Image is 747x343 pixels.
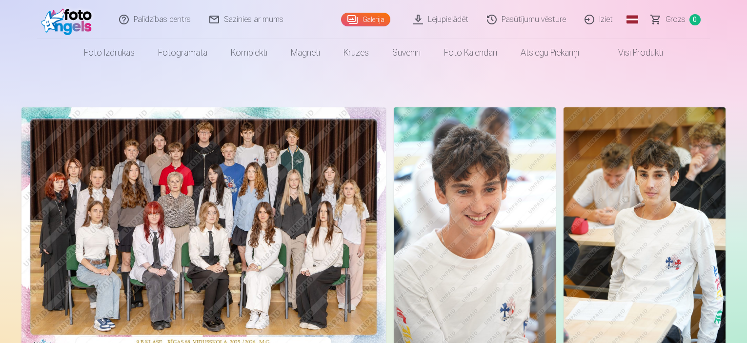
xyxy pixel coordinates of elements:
[279,39,332,66] a: Magnēti
[432,39,509,66] a: Foto kalendāri
[219,39,279,66] a: Komplekti
[509,39,591,66] a: Atslēgu piekariņi
[591,39,675,66] a: Visi produkti
[341,13,390,26] a: Galerija
[666,14,686,25] span: Grozs
[381,39,432,66] a: Suvenīri
[72,39,146,66] a: Foto izdrukas
[41,4,97,35] img: /fa1
[146,39,219,66] a: Fotogrāmata
[332,39,381,66] a: Krūzes
[689,14,701,25] span: 0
